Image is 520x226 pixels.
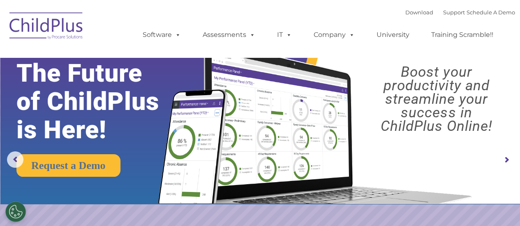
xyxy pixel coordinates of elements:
[368,27,418,43] a: University
[423,27,502,43] a: Training Scramble!!
[16,154,120,177] a: Request a Demo
[194,27,263,43] a: Assessments
[5,7,88,48] img: ChildPlus by Procare Solutions
[114,54,139,60] span: Last name
[114,88,149,94] span: Phone number
[269,27,300,43] a: IT
[16,59,183,144] rs-layer: The Future of ChildPlus is Here!
[134,27,189,43] a: Software
[405,9,433,16] a: Download
[305,27,363,43] a: Company
[359,65,513,133] rs-layer: Boost your productivity and streamline your success in ChildPlus Online!
[405,9,515,16] font: |
[467,9,515,16] a: Schedule A Demo
[479,187,520,226] iframe: Chat Widget
[5,201,26,222] button: Cookies Settings
[443,9,465,16] a: Support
